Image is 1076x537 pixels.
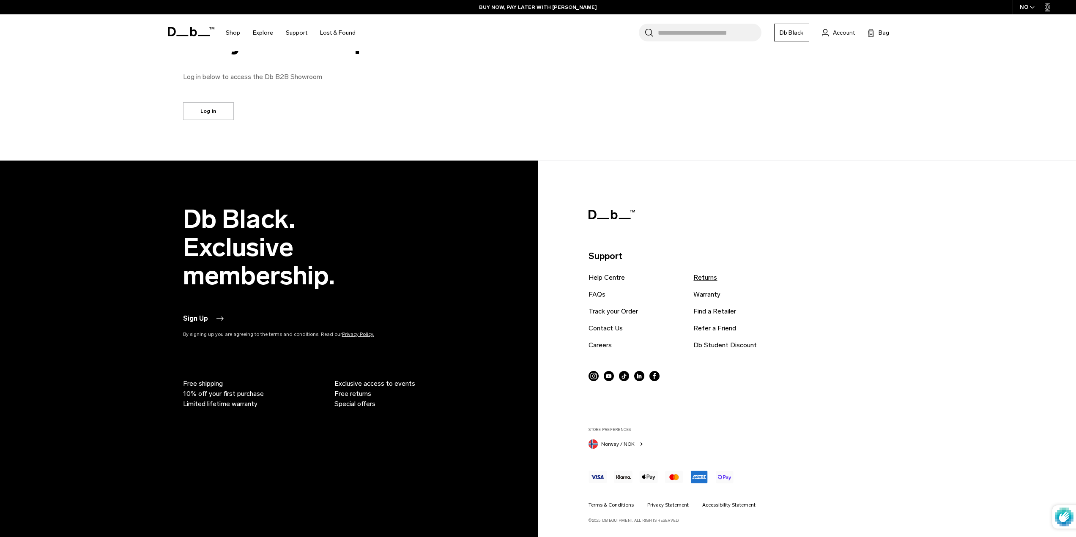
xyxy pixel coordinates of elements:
nav: Main Navigation [219,14,362,51]
span: Exclusive access to events [334,379,415,389]
span: Bag [879,28,889,37]
label: Store Preferences [589,427,884,433]
a: Log in [183,102,234,120]
a: Track your Order [589,306,638,316]
a: Accessibility Statement [702,501,756,509]
button: Sign Up [183,313,225,324]
a: Shop [226,18,240,48]
a: Lost & Found [320,18,356,48]
a: Support [286,18,307,48]
a: Contact Us [589,323,623,333]
a: FAQs [589,289,605,300]
a: Careers [589,340,612,350]
img: Norway [589,439,598,449]
span: 10% off your first purchase [183,389,264,399]
div: Are you a B2B partner? [183,27,564,55]
button: Norway Norway / NOK [589,438,645,449]
span: Free returns [334,389,371,399]
span: Account [833,28,855,37]
a: Refer a Friend [693,323,736,333]
a: Terms & Conditions [589,501,634,509]
a: Warranty [693,289,720,300]
a: Account [822,27,855,38]
p: ©2025, Db Equipment. All rights reserved. [589,514,884,523]
a: Explore [253,18,273,48]
a: Privacy Policy. [342,331,374,337]
img: Protected by hCaptcha [1055,505,1073,529]
a: Returns [693,273,717,283]
p: Log in below to access the Db B2B Showroom [183,72,564,82]
p: Support [589,249,884,263]
a: Db Student Discount [693,340,757,350]
p: By signing up you are agreeing to the terms and conditions. Read our [183,330,411,338]
a: Find a Retailer [693,306,736,316]
span: Norway / NOK [601,440,635,448]
a: Db Black [774,24,809,41]
a: Help Centre [589,273,625,283]
span: Free shipping [183,379,223,389]
h2: Db Black. Exclusive membership. [183,205,411,290]
a: BUY NOW, PAY LATER WITH [PERSON_NAME] [479,3,597,11]
span: Limited lifetime warranty [183,399,257,409]
a: Privacy Statement [647,501,689,509]
button: Bag [868,27,889,38]
span: Special offers [334,399,375,409]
